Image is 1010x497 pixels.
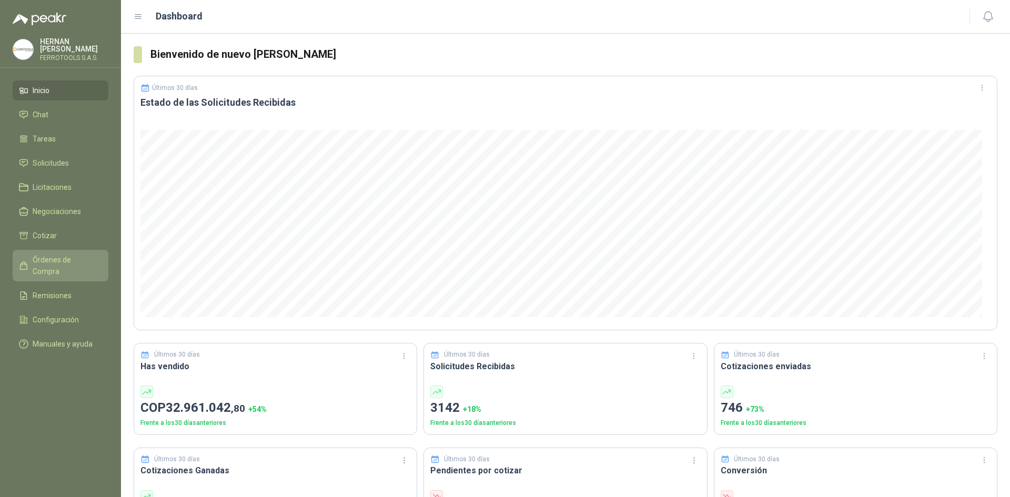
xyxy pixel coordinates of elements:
[734,350,780,360] p: Últimos 30 días
[152,84,198,92] p: Últimos 30 días
[13,13,66,25] img: Logo peakr
[33,157,69,169] span: Solicitudes
[13,105,108,125] a: Chat
[13,226,108,246] a: Cotizar
[13,310,108,330] a: Configuración
[13,201,108,221] a: Negociaciones
[13,250,108,281] a: Órdenes de Compra
[33,181,72,193] span: Licitaciones
[33,314,79,326] span: Configuración
[721,398,991,418] p: 746
[721,464,991,477] h3: Conversión
[13,177,108,197] a: Licitaciones
[13,80,108,100] a: Inicio
[33,254,98,277] span: Órdenes de Compra
[140,464,410,477] h3: Cotizaciones Ganadas
[13,286,108,306] a: Remisiones
[430,464,700,477] h3: Pendientes por cotizar
[721,418,991,428] p: Frente a los 30 días anteriores
[33,230,57,241] span: Cotizar
[40,38,108,53] p: HERNAN [PERSON_NAME]
[33,85,49,96] span: Inicio
[444,454,490,464] p: Últimos 30 días
[231,402,245,414] span: ,80
[33,290,72,301] span: Remisiones
[166,400,245,415] span: 32.961.042
[734,454,780,464] p: Últimos 30 días
[430,360,700,373] h3: Solicitudes Recibidas
[154,350,200,360] p: Últimos 30 días
[33,338,93,350] span: Manuales y ayuda
[156,9,203,24] h1: Dashboard
[463,405,481,413] span: + 18 %
[13,39,33,59] img: Company Logo
[33,133,56,145] span: Tareas
[154,454,200,464] p: Últimos 30 días
[140,418,410,428] p: Frente a los 30 días anteriores
[40,55,108,61] p: FERROTOOLS S.A.S.
[140,96,991,109] h3: Estado de las Solicitudes Recibidas
[33,206,81,217] span: Negociaciones
[721,360,991,373] h3: Cotizaciones enviadas
[248,405,267,413] span: + 54 %
[13,153,108,173] a: Solicitudes
[444,350,490,360] p: Últimos 30 días
[13,129,108,149] a: Tareas
[430,418,700,428] p: Frente a los 30 días anteriores
[140,360,410,373] h3: Has vendido
[746,405,764,413] span: + 73 %
[430,398,700,418] p: 3142
[13,334,108,354] a: Manuales y ayuda
[33,109,48,120] span: Chat
[150,46,997,63] h3: Bienvenido de nuevo [PERSON_NAME]
[140,398,410,418] p: COP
